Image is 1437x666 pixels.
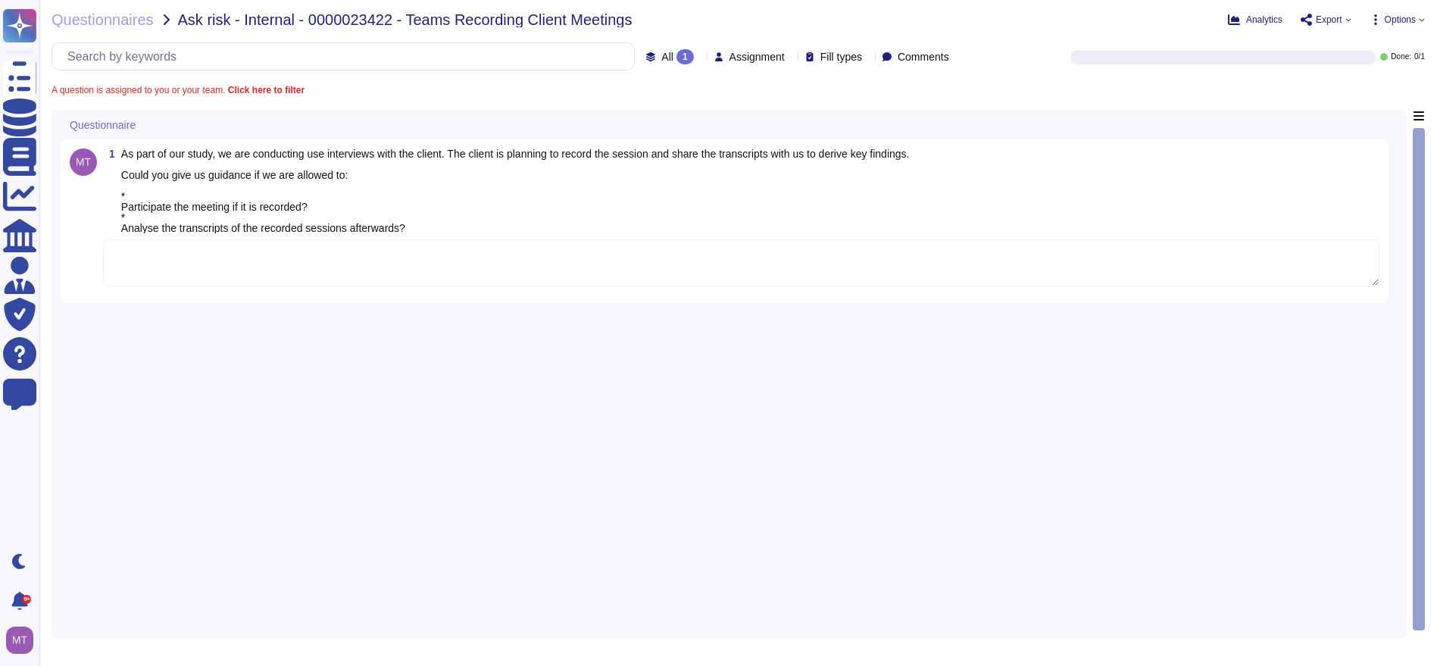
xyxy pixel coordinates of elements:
span: Analytics [1246,15,1282,24]
img: user [6,627,33,654]
div: 9+ [22,595,31,604]
span: Done: [1391,53,1411,61]
span: 1 [103,149,115,159]
div: 1 [676,49,694,64]
span: Ask risk - Internal - 0000023422 - Teams Recording Client Meetings [178,12,633,27]
span: Options [1385,15,1416,24]
span: 0 / 1 [1414,53,1425,61]
span: As part of our study, we are conducting use interviews with the client. The client is planning to... [121,148,910,234]
span: Questionnaire [70,120,136,130]
button: user [3,624,44,657]
span: Assignment [729,52,785,62]
img: user [70,149,97,176]
input: Search by keywords [60,43,634,70]
button: Analytics [1228,14,1282,26]
span: All [661,52,673,62]
span: Questionnaires [52,12,154,27]
span: A question is assigned to you or your team. [52,86,305,95]
b: Click here to filter [225,85,305,95]
span: Export [1316,15,1342,24]
span: Comments [898,52,949,62]
span: Fill types [820,52,862,62]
